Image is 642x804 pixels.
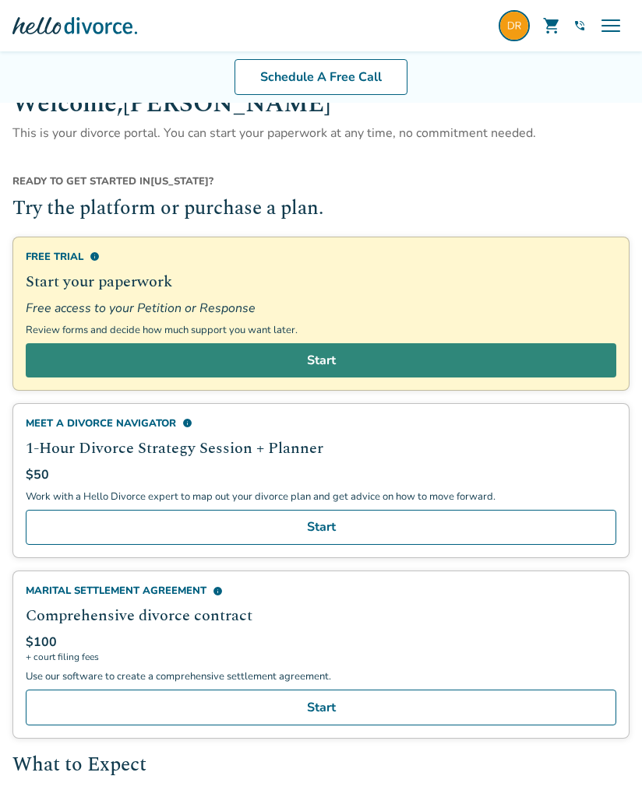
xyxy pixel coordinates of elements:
[12,174,630,195] div: [US_STATE] ?
[12,751,630,781] h2: What to Expect
[26,466,49,483] span: $50
[12,85,630,123] h1: Welcome, [PERSON_NAME]
[26,651,616,663] span: + court filing fees
[12,195,630,224] h2: Try the platform or purchase a plan.
[26,300,616,317] span: Free access to your Petition or Response
[26,584,616,598] div: Marital Settlement Agreement
[235,59,407,95] a: Schedule A Free Call
[564,729,642,804] iframe: Chat Widget
[26,437,616,460] h2: 1-Hour Divorce Strategy Session + Planner
[26,250,616,264] div: Free Trial
[26,604,616,627] h2: Comprehensive divorce contract
[26,669,616,683] p: Use our software to create a comprehensive settlement agreement.
[542,16,561,35] span: shopping_cart
[26,510,616,546] a: Start
[598,13,623,38] span: menu
[26,690,616,725] a: Start
[26,323,616,337] p: Review forms and decide how much support you want later.
[26,490,616,504] p: Work with a Hello Divorce expert to map out your divorce plan and get advice on how to move forward.
[12,123,630,143] p: This is your divorce portal. You can start your paperwork at any time, no commitment needed.
[26,416,616,430] div: Meet a divorce navigator
[26,634,57,651] span: $100
[26,343,616,377] a: Start
[26,270,616,293] h2: Start your paperwork
[213,586,223,596] span: info
[12,174,150,188] span: Ready to get started in
[573,19,586,32] a: phone_in_talk
[499,10,530,41] img: crusts65troughs@icloud.com
[182,418,192,428] span: info
[90,251,100,262] span: info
